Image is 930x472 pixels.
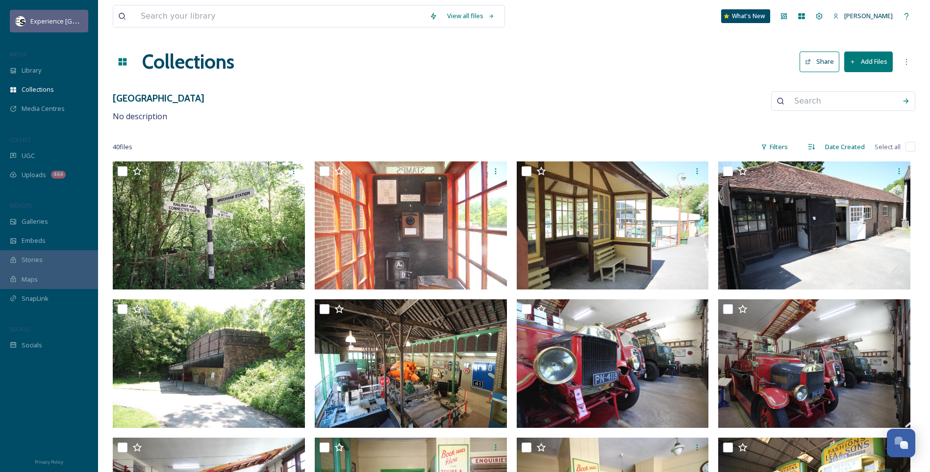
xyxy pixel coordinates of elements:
[22,255,43,264] span: Stories
[800,52,839,72] button: Share
[22,170,46,180] span: Uploads
[30,16,127,26] span: Experience [GEOGRAPHIC_DATA]
[113,111,167,122] span: No description
[10,202,32,209] span: WIDGETS
[820,137,870,157] div: Date Created
[442,6,500,26] a: View all files
[718,161,910,290] img: ext_1741967936.226064_marketing@amberleymuseum.co.uk-IMG_3631.JPG
[22,341,42,350] span: Socials
[22,275,38,284] span: Maps
[113,142,132,152] span: 40 file s
[718,299,910,428] img: ext_1741967923.890194_marketing@amberleymuseum.co.uk-IMG_3882.JPG
[113,161,305,290] img: ext_1741967952.366947_marketing@amberleymuseum.co.uk-IMG_3777.JPG
[517,161,709,290] img: ext_1741967952.265672_marketing@amberleymuseum.co.uk-IMG_3805.JPG
[721,9,770,23] a: What's New
[844,11,893,20] span: [PERSON_NAME]
[113,91,204,105] h3: [GEOGRAPHIC_DATA]
[517,299,709,428] img: ext_1741967924.0915_marketing@amberleymuseum.co.uk-IMG_3883.JPG
[756,137,793,157] div: Filters
[875,142,901,152] span: Select all
[22,151,35,160] span: UGC
[10,51,27,58] span: MEDIA
[22,66,41,75] span: Library
[887,429,915,457] button: Open Chat
[828,6,898,26] a: [PERSON_NAME]
[315,161,507,290] img: ext_1741967952.283667_marketing@amberleymuseum.co.uk-IMG_3904.JPG
[35,459,63,465] span: Privacy Policy
[22,85,54,94] span: Collections
[22,217,48,226] span: Galleries
[844,52,893,72] button: Add Files
[10,325,29,333] span: SOCIALS
[22,104,65,113] span: Media Centres
[22,294,49,303] span: SnapLink
[113,299,305,428] img: ext_1741967935.514866_marketing@amberleymuseum.co.uk-IMG_3626.JPG
[136,5,425,27] input: Search your library
[22,236,46,245] span: Embeds
[142,47,234,77] a: Collections
[51,171,66,179] div: 464
[16,16,25,26] img: WSCC%20ES%20Socials%20Icon%20-%20Secondary%20-%20Black.jpg
[315,299,507,428] img: ext_1741967927.294688_marketing@amberleymuseum.co.uk-IMG_3891.JPG
[789,90,897,112] input: Search
[35,455,63,467] a: Privacy Policy
[10,136,31,143] span: COLLECT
